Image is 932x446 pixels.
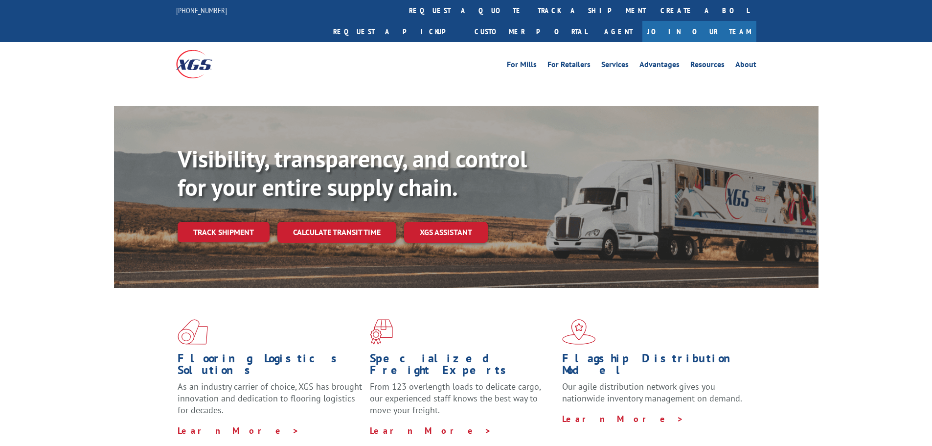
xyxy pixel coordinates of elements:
[562,413,684,424] a: Learn More >
[178,352,363,381] h1: Flooring Logistics Solutions
[562,319,596,345] img: xgs-icon-flagship-distribution-model-red
[547,61,591,71] a: For Retailers
[277,222,396,243] a: Calculate transit time
[370,381,555,424] p: From 123 overlength loads to delicate cargo, our experienced staff knows the best way to move you...
[639,61,680,71] a: Advantages
[467,21,594,42] a: Customer Portal
[370,352,555,381] h1: Specialized Freight Experts
[370,319,393,345] img: xgs-icon-focused-on-flooring-red
[594,21,642,42] a: Agent
[176,5,227,15] a: [PHONE_NUMBER]
[642,21,756,42] a: Join Our Team
[178,143,527,202] b: Visibility, transparency, and control for your entire supply chain.
[178,222,270,242] a: Track shipment
[562,352,747,381] h1: Flagship Distribution Model
[507,61,537,71] a: For Mills
[562,381,742,404] span: Our agile distribution network gives you nationwide inventory management on demand.
[178,319,208,345] img: xgs-icon-total-supply-chain-intelligence-red
[404,222,488,243] a: XGS ASSISTANT
[178,425,299,436] a: Learn More >
[178,381,362,416] span: As an industry carrier of choice, XGS has brought innovation and dedication to flooring logistics...
[326,21,467,42] a: Request a pickup
[601,61,629,71] a: Services
[735,61,756,71] a: About
[690,61,725,71] a: Resources
[370,425,492,436] a: Learn More >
